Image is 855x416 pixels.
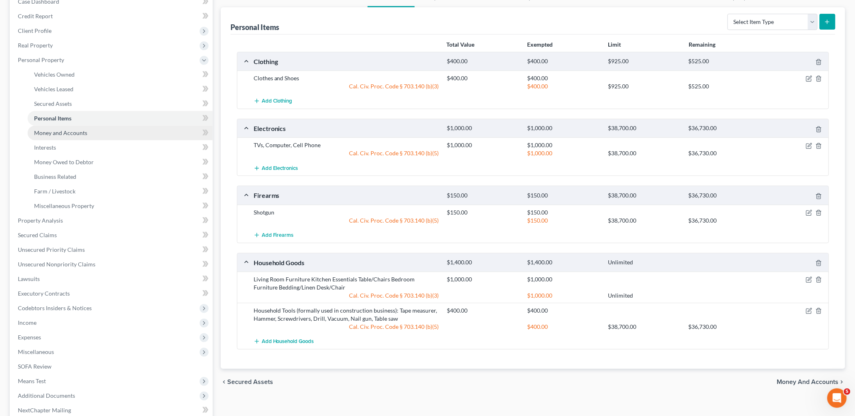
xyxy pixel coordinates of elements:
div: $400.00 [523,307,604,315]
span: Add Firearms [262,232,294,238]
div: Shotgun [250,208,443,217]
span: Income [18,319,37,326]
span: Unsecured Priority Claims [18,246,85,253]
span: Business Related [34,173,76,180]
div: Clothes and Shoes [250,74,443,82]
span: Money and Accounts [34,129,87,136]
span: Vehicles Owned [34,71,75,78]
span: Lawsuits [18,275,40,282]
button: Add Electronics [254,161,298,176]
span: Personal Items [34,115,71,122]
div: $36,730.00 [685,149,765,157]
span: Secured Assets [227,379,273,385]
div: $150.00 [443,192,523,199]
strong: Limit [608,41,621,48]
div: $525.00 [685,82,765,90]
div: $38,700.00 [604,323,685,331]
div: $38,700.00 [604,124,685,132]
i: chevron_right [839,379,845,385]
a: Vehicles Leased [28,82,213,96]
div: $1,000.00 [443,275,523,283]
span: Personal Property [18,56,64,63]
span: Interests [34,144,56,151]
div: $400.00 [523,82,604,90]
button: Money and Accounts chevron_right [777,379,845,385]
div: $150.00 [523,217,604,225]
a: SOFA Review [11,359,213,374]
div: Living Room Furniture Kitchen Essentials Table/Chairs Bedroom Furniture Bedding/Linen Desk/Chair [250,275,443,292]
div: $400.00 [523,58,604,65]
span: 5 [844,388,851,395]
div: Household Tools (formally used in construction business): Tape measurer, Hammer, Screwdrivers, Dr... [250,307,443,323]
a: Executory Contracts [11,286,213,301]
div: $400.00 [443,307,523,315]
strong: Total Value [447,41,475,48]
div: Cal. Civ. Proc. Code § 703.140 (b)(5) [250,217,443,225]
a: Farm / Livestock [28,184,213,199]
div: $150.00 [523,208,604,217]
a: Money Owed to Debtor [28,155,213,169]
div: Cal. Civ. Proc. Code § 703.140 (b)(3) [250,292,443,300]
span: Client Profile [18,27,52,34]
div: $1,000.00 [523,124,604,132]
span: Money and Accounts [777,379,839,385]
div: Unlimited [604,259,685,266]
div: $150.00 [523,192,604,199]
div: $1,000.00 [443,124,523,132]
div: $400.00 [443,58,523,65]
div: $38,700.00 [604,217,685,225]
span: Add Clothing [262,98,293,105]
span: Credit Report [18,13,53,19]
div: Cal. Civ. Proc. Code § 703.140 (b)(5) [250,323,443,331]
a: Lawsuits [11,272,213,286]
span: SOFA Review [18,363,52,370]
a: Credit Report [11,9,213,24]
div: $38,700.00 [604,149,685,157]
a: Unsecured Priority Claims [11,242,213,257]
span: Real Property [18,42,53,49]
span: Codebtors Insiders & Notices [18,304,92,311]
a: Money and Accounts [28,126,213,140]
div: Household Goods [250,258,443,267]
span: NextChapter Mailing [18,407,71,414]
button: Add Firearms [254,228,294,243]
a: Business Related [28,169,213,184]
a: Personal Items [28,111,213,126]
div: TVs, Computer, Cell Phone [250,141,443,149]
div: Clothing [250,57,443,66]
button: Add Clothing [254,94,293,109]
div: $36,730.00 [685,323,765,331]
div: Unlimited [604,292,685,300]
div: $1,400.00 [443,259,523,266]
div: Cal. Civ. Proc. Code § 703.140 (b)(3) [250,82,443,90]
div: $150.00 [443,208,523,217]
div: $925.00 [604,58,685,65]
strong: Remaining [689,41,715,48]
span: Miscellaneous [18,348,54,355]
span: Property Analysis [18,217,63,224]
div: $1,000.00 [523,149,604,157]
span: Unsecured Nonpriority Claims [18,261,95,268]
span: Miscellaneous Property [34,202,94,209]
span: Means Test [18,377,46,384]
strong: Exempted [528,41,553,48]
span: Add Household Goods [262,339,314,345]
div: $1,000.00 [523,292,604,300]
div: $400.00 [523,323,604,331]
iframe: Intercom live chat [827,388,847,408]
div: Firearms [250,191,443,199]
div: $1,000.00 [443,141,523,149]
div: $36,730.00 [685,192,765,199]
span: Add Electronics [262,165,298,172]
div: $1,000.00 [523,275,604,283]
button: chevron_left Secured Assets [221,379,273,385]
a: Vehicles Owned [28,67,213,82]
a: Secured Claims [11,228,213,242]
div: $36,730.00 [685,124,765,132]
span: Executory Contracts [18,290,70,297]
div: Personal Items [230,22,280,32]
div: $525.00 [685,58,765,65]
span: Vehicles Leased [34,86,73,92]
span: Additional Documents [18,392,75,399]
div: $400.00 [443,74,523,82]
